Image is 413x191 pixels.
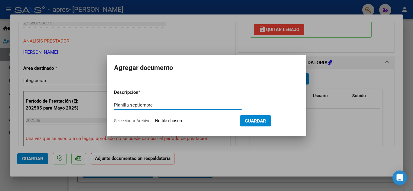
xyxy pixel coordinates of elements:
h2: Agregar documento [114,62,299,74]
span: Guardar [245,118,266,124]
span: Seleccionar Archivo [114,118,151,123]
button: Guardar [240,115,271,126]
div: Open Intercom Messenger [392,170,407,185]
p: Descripcion [114,89,170,96]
